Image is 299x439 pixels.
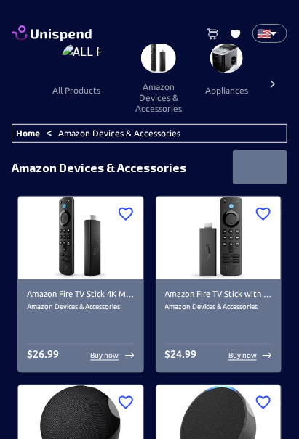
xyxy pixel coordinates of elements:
[27,349,59,361] span: $ 26.99
[27,288,135,301] h6: Amazon Fire TV Stick 4K Max streaming device, Wi-Fi 6, Alexa Voice Remote (includes TV controls)
[124,73,194,123] button: amazon devices & accessories
[18,197,143,279] img: Amazon Fire TV Stick 4K Max streaming device, Wi-Fi 6, Alexa Voice Remote (includes TV controls) ...
[210,44,244,73] img: Appliances
[27,301,135,313] span: Amazon Devices & Accessories
[16,128,40,138] a: Home
[194,73,260,107] button: appliances
[257,162,276,173] p: Filter
[41,73,112,107] button: all products
[252,24,287,43] div: 🇺🇸
[228,350,257,361] p: Buy now
[62,44,103,73] img: ALL PRODUCTS
[12,124,287,143] div: <
[165,349,197,361] span: $ 24.99
[257,25,264,42] p: 🇺🇸
[141,44,176,73] img: Amazon Devices & Accessories
[156,197,282,279] img: Amazon Fire TV Stick with Alexa Voice Remote (includes TV controls), free &amp; live TV without c...
[58,128,180,138] a: Amazon Devices & Accessories
[91,350,119,361] p: Buy now
[12,159,186,176] p: Amazon Devices & Accessories
[165,288,273,301] h6: Amazon Fire TV Stick with Alexa Voice Remote (includes TV controls), free &amp; live TV without c...
[165,301,273,313] span: Amazon Devices & Accessories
